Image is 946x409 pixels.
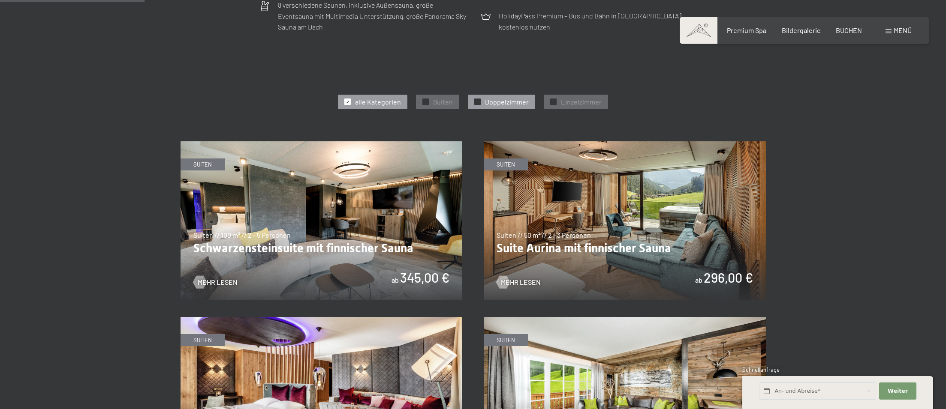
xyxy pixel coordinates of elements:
a: Schwarzensteinsuite mit finnischer Sauna [181,142,463,147]
p: HolidayPass Premium – Bus und Bahn in [GEOGRAPHIC_DATA] kostenlos nutzen [499,10,687,32]
a: Bildergalerie [782,26,821,34]
span: Mehr Lesen [198,278,238,287]
span: Einzelzimmer [561,97,602,107]
span: ✓ [476,99,479,105]
span: alle Kategorien [355,97,401,107]
span: Doppelzimmer [485,97,529,107]
img: Suite Aurina mit finnischer Sauna [484,141,766,300]
a: Mehr Lesen [193,278,238,287]
a: Chaletsuite mit Bio-Sauna [484,317,766,322]
a: Romantic Suite mit Bio-Sauna [181,317,463,322]
img: Schwarzensteinsuite mit finnischer Sauna [181,141,463,300]
span: Schnellanfrage [742,366,780,373]
span: ✓ [424,99,428,105]
span: Suiten [433,97,453,107]
button: Weiter [879,382,916,400]
a: Mehr Lesen [497,278,541,287]
span: Weiter [888,387,908,395]
span: Mehr Lesen [501,278,541,287]
a: Premium Spa [727,26,766,34]
span: Menü [894,26,912,34]
a: BUCHEN [836,26,862,34]
span: ✓ [552,99,555,105]
a: Suite Aurina mit finnischer Sauna [484,142,766,147]
span: ✓ [346,99,349,105]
